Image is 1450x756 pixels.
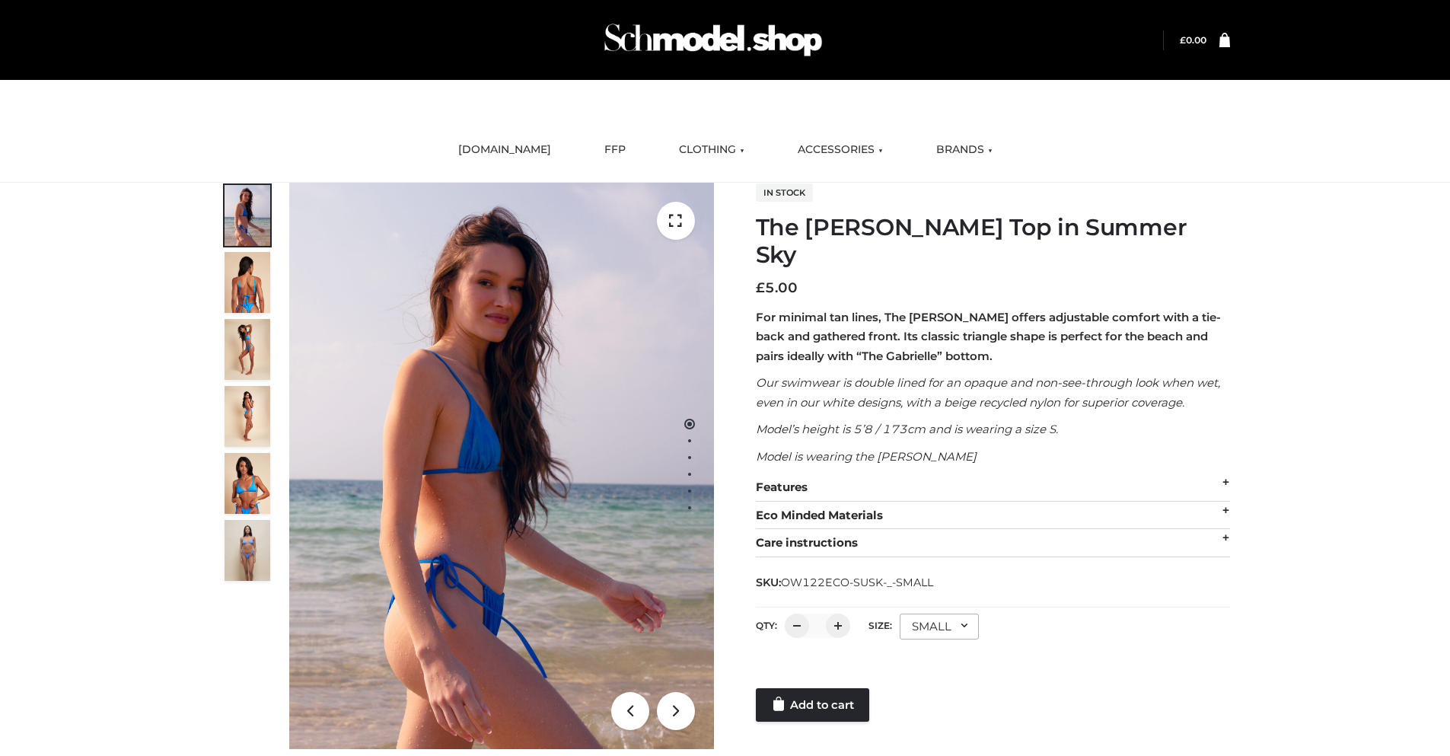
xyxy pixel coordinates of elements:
[756,375,1220,410] em: Our swimwear is double lined for an opaque and non-see-through look when wet, even in our white d...
[1180,34,1206,46] a: £0.00
[599,10,827,70] img: Schmodel Admin 964
[225,520,270,581] img: SSVC.jpg
[786,133,894,167] a: ACCESSORIES
[1180,34,1186,46] span: £
[225,252,270,313] img: 5.Alex-top_CN-1-1_1-1.jpg
[925,133,1004,167] a: BRANDS
[225,453,270,514] img: 2.Alex-top_CN-1-1-2.jpg
[289,183,714,749] img: 1.Alex-top_SS-1_4464b1e7-c2c9-4e4b-a62c-58381cd673c0 (1)
[756,183,813,202] span: In stock
[756,422,1058,436] em: Model’s height is 5’8 / 173cm and is wearing a size S.
[781,576,933,589] span: OW122ECO-SUSK-_-SMALL
[756,449,977,464] em: Model is wearing the [PERSON_NAME]
[447,133,562,167] a: [DOMAIN_NAME]
[756,688,869,722] a: Add to cart
[225,185,270,246] img: 1.Alex-top_SS-1_4464b1e7-c2c9-4e4b-a62c-58381cd673c0-1.jpg
[668,133,756,167] a: CLOTHING
[900,614,979,640] div: SMALL
[756,474,1230,502] div: Features
[756,310,1221,363] strong: For minimal tan lines, The [PERSON_NAME] offers adjustable comfort with a tie-back and gathered f...
[756,573,935,592] span: SKU:
[225,386,270,447] img: 3.Alex-top_CN-1-1-2.jpg
[1180,34,1206,46] bdi: 0.00
[756,279,798,296] bdi: 5.00
[593,133,637,167] a: FFP
[756,502,1230,530] div: Eco Minded Materials
[756,214,1230,269] h1: The [PERSON_NAME] Top in Summer Sky
[868,620,892,631] label: Size:
[225,319,270,380] img: 4.Alex-top_CN-1-1-2.jpg
[756,279,765,296] span: £
[756,529,1230,557] div: Care instructions
[756,620,777,631] label: QTY:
